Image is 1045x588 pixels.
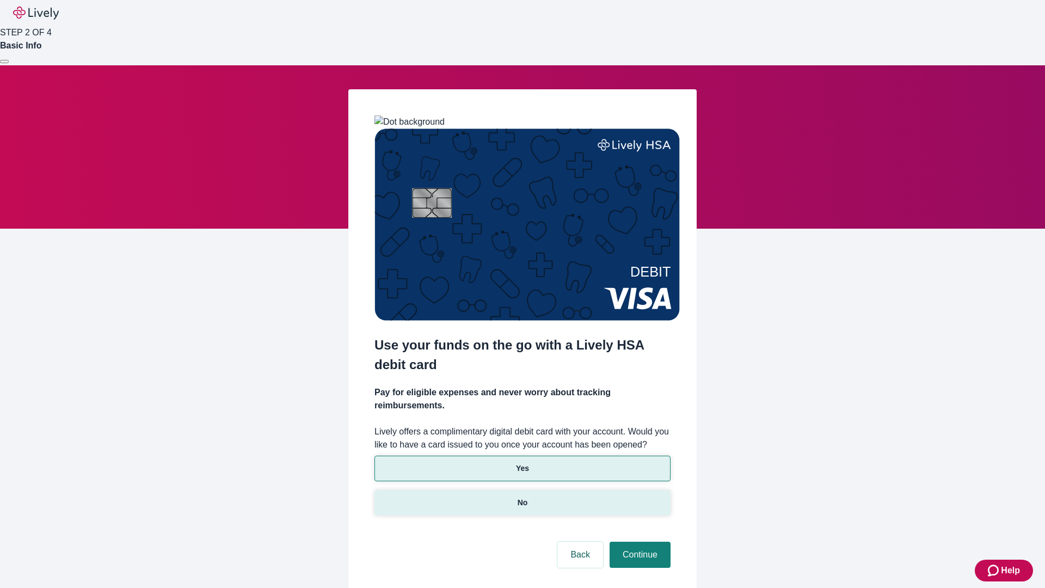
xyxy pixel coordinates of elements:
[374,456,671,481] button: Yes
[374,335,671,375] h2: Use your funds on the go with a Lively HSA debit card
[13,7,59,20] img: Lively
[1001,564,1020,577] span: Help
[374,115,445,128] img: Dot background
[374,386,671,412] h4: Pay for eligible expenses and never worry about tracking reimbursements.
[516,463,529,474] p: Yes
[988,564,1001,577] svg: Zendesk support icon
[374,128,680,321] img: Debit card
[610,542,671,568] button: Continue
[374,490,671,516] button: No
[557,542,603,568] button: Back
[975,560,1033,581] button: Zendesk support iconHelp
[374,425,671,451] label: Lively offers a complimentary digital debit card with your account. Would you like to have a card...
[518,497,528,509] p: No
